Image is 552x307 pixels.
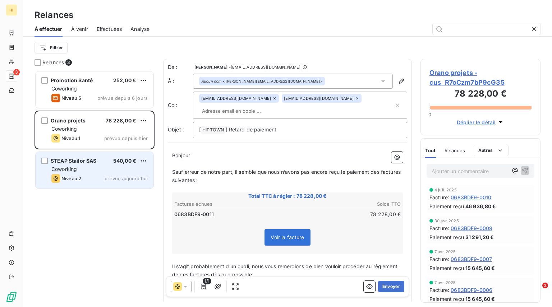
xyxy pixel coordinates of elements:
span: 0683BDF9-0011 [174,211,214,218]
label: Cc : [168,102,193,109]
span: 0683BDF9-0010 [451,194,491,201]
span: prévue depuis 6 jours [97,95,148,101]
button: Déplier le détail [455,118,507,126]
span: [PERSON_NAME] [194,65,227,69]
span: 540,00 € [113,158,136,164]
span: 31 291,20 € [465,233,494,241]
span: 7 avr. 2025 [434,280,456,285]
span: 252,00 € [113,77,136,83]
span: Niveau 1 [61,135,80,141]
span: 30 avr. 2025 [434,219,459,223]
button: Filtrer [34,42,68,54]
h3: 78 228,00 € [429,87,532,102]
span: Coworking [51,126,77,132]
span: Paiement reçu [429,264,464,272]
span: Orano projets [51,117,86,124]
span: [ [199,126,201,132]
button: Envoyer [378,281,404,292]
span: Facture : [429,194,449,201]
span: Objet : [168,126,184,132]
span: Facture : [429,255,449,263]
span: 15 645,60 € [465,264,495,272]
td: 78 228,00 € [288,210,401,218]
span: De : [168,64,193,71]
span: 0 [428,112,431,117]
span: 78 228,00 € [106,117,136,124]
span: 3 [65,59,72,66]
span: 1/1 [203,278,211,284]
span: 15 645,60 € [465,295,495,303]
th: Factures échues [174,200,287,208]
span: 0683BDF9-0009 [451,224,492,232]
button: Autres [474,145,509,156]
span: Promotion Santé [51,77,93,83]
span: 46 936,80 € [465,203,496,210]
em: Aucun nom [201,79,221,84]
div: <[PERSON_NAME][EMAIL_ADDRESS][DOMAIN_NAME]> [201,79,323,84]
span: À venir [71,25,88,33]
span: ] Retard de paiement [225,126,276,132]
span: Déplier le détail [457,118,496,126]
span: Niveau 2 [61,176,81,181]
span: Relances [445,148,465,153]
span: Bonjour [172,152,190,158]
span: Relances [42,59,64,66]
th: Solde TTC [288,200,401,208]
span: Orano projets - cus_R7oCzm7bP9cG35 [429,68,532,87]
span: Analyse [130,25,149,33]
span: Sauf erreur de notre part, il semble que nous n’avons pas encore reçu le paiement des factures su... [172,169,402,183]
span: Coworking [51,85,77,92]
span: prévue aujourd’hui [105,176,148,181]
span: 7 avr. 2025 [434,250,456,254]
span: Paiement reçu [429,295,464,303]
span: Paiement reçu [429,203,464,210]
span: - [EMAIL_ADDRESS][DOMAIN_NAME] [229,65,300,69]
span: Facture : [429,286,449,294]
h3: Relances [34,9,73,22]
img: Logo LeanPay [6,291,17,303]
iframe: Intercom live chat [528,283,545,300]
span: Total TTC à régler : 78 228,00 € [173,192,402,200]
span: HIPTOWN [201,126,225,134]
span: Facture : [429,224,449,232]
span: À effectuer [34,25,63,33]
span: Coworking [51,166,77,172]
span: Niveau 5 [61,95,81,101]
span: 0683BDF9-0006 [451,286,492,294]
span: Paiement reçu [429,233,464,241]
span: 4 juil. 2025 [434,188,457,192]
span: Il s’agit probablement d’un oubli, nous vous remercions de bien vouloir procéder au règlement de ... [172,263,399,278]
a: 3 [6,70,17,82]
label: À : [168,78,193,85]
span: 0683BDF9-0007 [451,255,492,263]
span: [EMAIL_ADDRESS][DOMAIN_NAME] [201,96,271,101]
span: Effectuées [97,25,122,33]
input: Adresse email en copie ... [199,106,282,116]
span: Tout [425,148,436,153]
div: HI [6,4,17,16]
input: Rechercher [433,23,540,35]
span: STEAP Stailor SAS [51,158,97,164]
div: grid [34,70,155,307]
span: Voir la facture [271,234,304,240]
span: 3 [13,69,20,75]
span: prévue depuis hier [104,135,148,141]
span: 2 [542,283,548,288]
span: [EMAIL_ADDRESS][DOMAIN_NAME] [284,96,354,101]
